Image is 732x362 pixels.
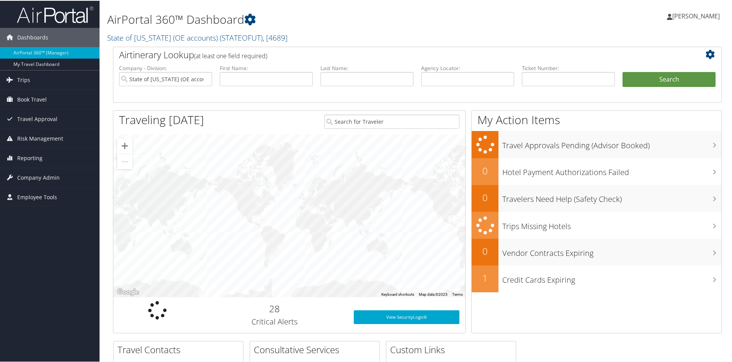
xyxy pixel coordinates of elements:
h3: Trips Missing Hotels [502,216,721,231]
span: Trips [17,70,30,89]
span: Book Travel [17,89,47,108]
h1: AirPortal 360™ Dashboard [107,11,521,27]
h2: 1 [472,271,498,284]
input: Search for Traveler [324,114,459,128]
a: 0Travelers Need Help (Safety Check) [472,184,721,211]
img: Google [115,287,141,296]
h3: Travelers Need Help (Safety Check) [502,189,721,204]
h2: 0 [472,190,498,203]
h3: Vendor Contracts Expiring [502,243,721,258]
a: Travel Approvals Pending (Advisor Booked) [472,130,721,157]
a: Open this area in Google Maps (opens a new window) [115,287,141,296]
span: Reporting [17,148,42,167]
h3: Hotel Payment Authorizations Failed [502,162,721,177]
label: Ticket Number: [522,64,615,71]
a: 0Vendor Contracts Expiring [472,238,721,265]
span: Employee Tools [17,187,57,206]
button: Zoom in [117,138,132,153]
a: Terms (opens in new tab) [452,292,463,296]
label: Last Name: [320,64,413,71]
h2: Travel Contacts [118,342,243,355]
h2: Consultative Services [254,342,379,355]
button: Keyboard shortcuts [381,291,414,296]
h3: Critical Alerts [207,316,342,326]
span: , [ 4689 ] [263,32,288,42]
h2: 28 [207,301,342,314]
h1: My Action Items [472,111,721,127]
span: [PERSON_NAME] [672,11,720,20]
label: Company - Division: [119,64,212,71]
span: Map data ©2025 [419,292,448,296]
a: 1Credit Cards Expiring [472,265,721,292]
h3: Credit Cards Expiring [502,270,721,285]
span: Travel Approval [17,109,57,128]
span: Dashboards [17,27,48,46]
a: State of [US_STATE] (OE accounts) [107,32,288,42]
span: ( STATEOFUT ) [220,32,263,42]
h2: Airtinerary Lookup [119,48,665,61]
span: (at least one field required) [194,51,267,59]
label: Agency Locator: [421,64,514,71]
h1: Traveling [DATE] [119,111,204,127]
span: Risk Management [17,128,63,147]
img: airportal-logo.png [17,5,93,23]
h2: Custom Links [390,342,516,355]
button: Search [623,71,716,87]
span: Company Admin [17,167,60,187]
h2: 0 [472,164,498,177]
button: Zoom out [117,153,132,169]
label: First Name: [220,64,313,71]
a: View SecurityLogic® [354,310,459,323]
a: 0Hotel Payment Authorizations Failed [472,157,721,184]
a: [PERSON_NAME] [667,4,727,27]
a: Trips Missing Hotels [472,211,721,238]
h3: Travel Approvals Pending (Advisor Booked) [502,136,721,150]
h2: 0 [472,244,498,257]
